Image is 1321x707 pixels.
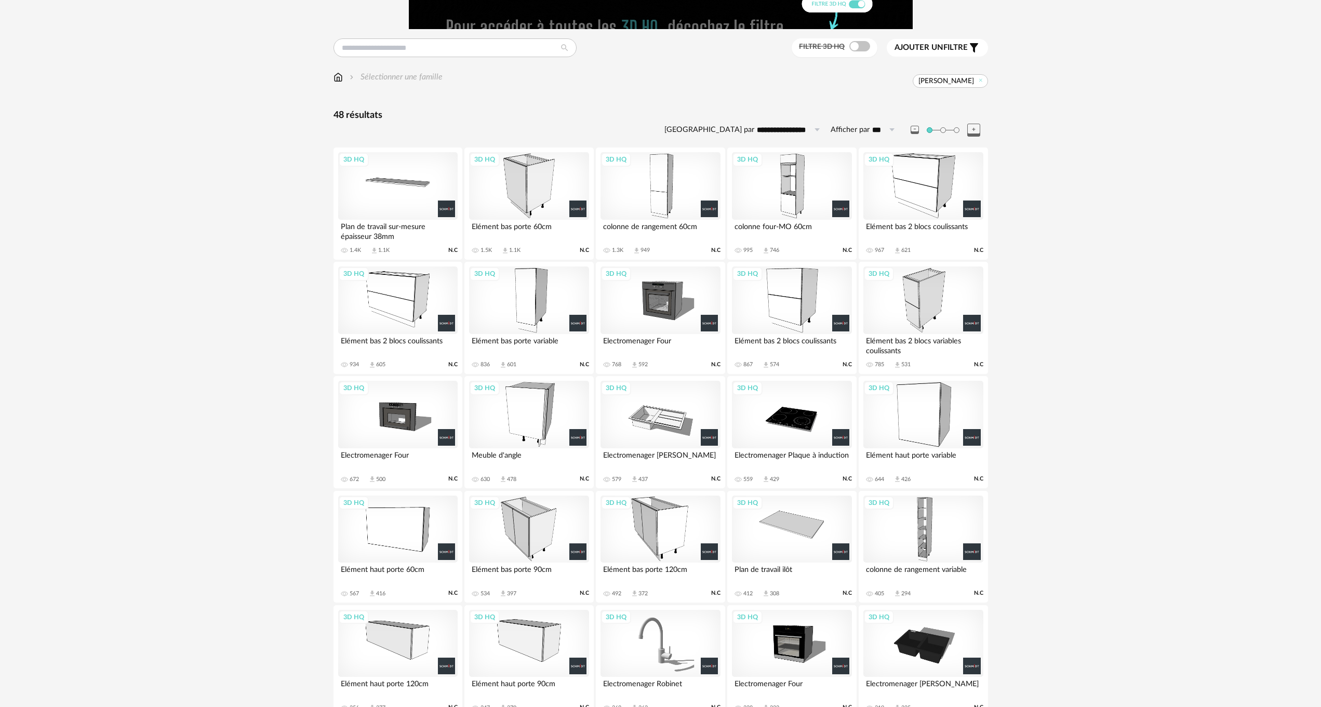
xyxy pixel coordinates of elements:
div: 3D HQ [864,153,894,166]
div: 592 [638,361,648,368]
span: Download icon [893,361,901,369]
div: 605 [376,361,385,368]
img: svg+xml;base64,PHN2ZyB3aWR0aD0iMTYiIGhlaWdodD0iMTciIHZpZXdCb3g9IjAgMCAxNiAxNyIgZmlsbD0ibm9uZSIgeG... [333,71,343,83]
div: 3D HQ [470,610,500,624]
div: Elément bas 2 blocs coulissants [732,334,851,355]
div: Electromenager Four [601,334,720,355]
div: Electromenager Robinet [601,677,720,698]
div: 3D HQ [339,496,369,510]
div: 3D HQ [864,381,894,395]
button: Ajouter unfiltre Filter icon [887,39,988,57]
div: Electromenager Plaque à induction [732,448,851,469]
a: 3D HQ colonne de rangement variable 405 Download icon 294 N.C [859,491,988,603]
div: Electromenager [PERSON_NAME] [863,677,983,698]
div: Elément bas 2 blocs coulissants [863,220,983,241]
div: 3D HQ [864,610,894,624]
div: 3D HQ [339,381,369,395]
div: Elément haut porte 90cm [469,677,589,698]
span: Download icon [368,590,376,597]
span: N.C [448,475,458,483]
span: N.C [843,475,852,483]
span: N.C [448,361,458,368]
span: Download icon [368,361,376,369]
div: 746 [770,247,779,254]
div: 1.3K [612,247,623,254]
div: 621 [901,247,911,254]
span: [PERSON_NAME] [918,76,974,86]
div: Elément bas porte 120cm [601,563,720,583]
span: Download icon [893,590,901,597]
span: N.C [974,475,983,483]
div: 1.5K [481,247,492,254]
span: Ajouter un [895,44,943,51]
span: N.C [448,247,458,254]
span: N.C [843,590,852,597]
a: 3D HQ Plan de travail ilôt 412 Download icon 308 N.C [727,491,856,603]
span: Download icon [762,247,770,255]
div: 492 [612,590,621,597]
span: N.C [580,361,589,368]
div: 48 résultats [333,110,988,122]
span: Download icon [499,590,507,597]
div: Plan de travail sur-mesure épaisseur 38mm [338,220,458,241]
div: Elément haut porte 60cm [338,563,458,583]
span: N.C [711,590,720,597]
span: Download icon [499,361,507,369]
span: N.C [843,247,852,254]
span: Download icon [631,361,638,369]
span: Download icon [893,247,901,255]
div: 995 [743,247,753,254]
span: Download icon [631,590,638,597]
div: 416 [376,590,385,597]
div: 3D HQ [601,267,631,281]
div: 426 [901,476,911,483]
span: N.C [974,590,983,597]
div: 1.4K [350,247,361,254]
span: Download icon [762,475,770,483]
a: 3D HQ Elément bas porte 120cm 492 Download icon 372 N.C [596,491,725,603]
div: 559 [743,476,753,483]
span: Download icon [762,361,770,369]
a: 3D HQ Electromenager Four 768 Download icon 592 N.C [596,262,725,374]
div: 3D HQ [864,267,894,281]
span: N.C [711,361,720,368]
span: N.C [711,247,720,254]
div: 949 [641,247,650,254]
span: Download icon [762,590,770,597]
div: 867 [743,361,753,368]
div: 3D HQ [470,153,500,166]
div: 579 [612,476,621,483]
span: filtre [895,43,968,53]
div: Meuble d'angle [469,448,589,469]
div: 644 [875,476,884,483]
a: 3D HQ colonne de rangement 60cm 1.3K Download icon 949 N.C [596,148,725,260]
div: colonne four-MO 60cm [732,220,851,241]
span: Download icon [501,247,509,255]
label: [GEOGRAPHIC_DATA] par [664,125,754,135]
span: Filtre 3D HQ [799,43,845,50]
div: 294 [901,590,911,597]
span: N.C [580,247,589,254]
div: 3D HQ [864,496,894,510]
span: N.C [580,475,589,483]
div: 601 [507,361,516,368]
div: 3D HQ [470,496,500,510]
div: 785 [875,361,884,368]
a: 3D HQ Elément bas 2 blocs coulissants 934 Download icon 605 N.C [333,262,462,374]
div: Sélectionner une famille [348,71,443,83]
span: N.C [974,247,983,254]
div: 534 [481,590,490,597]
span: Download icon [368,475,376,483]
div: 967 [875,247,884,254]
div: Plan de travail ilôt [732,563,851,583]
a: 3D HQ Elément bas porte variable 836 Download icon 601 N.C [464,262,593,374]
span: Download icon [499,475,507,483]
div: 574 [770,361,779,368]
a: 3D HQ Plan de travail sur-mesure épaisseur 38mm 1.4K Download icon 1.1K N.C [333,148,462,260]
div: 3D HQ [732,496,763,510]
div: Electromenager [PERSON_NAME] [601,448,720,469]
div: 437 [638,476,648,483]
div: 934 [350,361,359,368]
div: Electromenager Four [338,448,458,469]
a: 3D HQ Elément bas porte 90cm 534 Download icon 397 N.C [464,491,593,603]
